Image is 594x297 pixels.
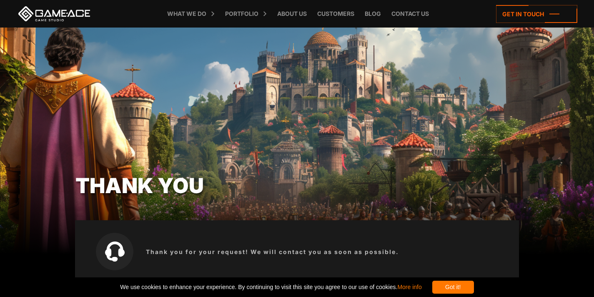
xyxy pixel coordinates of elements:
[75,220,519,283] div: Thank you for your request! We will contact you as soon as possible.
[397,284,421,290] a: More info
[75,170,519,201] div: Thank you
[120,281,421,294] span: We use cookies to enhance your experience. By continuing to visit this site you agree to our use ...
[496,5,577,23] a: Get in touch
[432,281,474,294] div: Got it!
